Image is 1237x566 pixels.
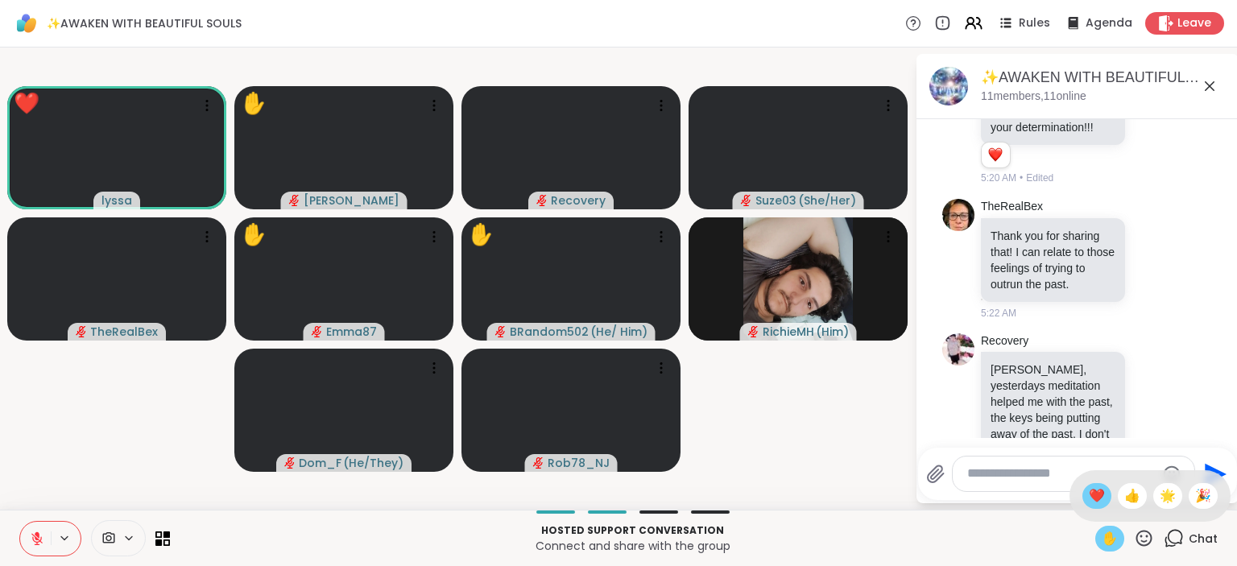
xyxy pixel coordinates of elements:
span: Recovery [551,192,606,209]
span: audio-muted [312,326,323,337]
div: ✋ [241,88,267,119]
p: [PERSON_NAME], yesterdays meditation helped me with the past, the keys being putting away of the ... [991,361,1115,490]
span: ( He/They ) [343,455,403,471]
span: Leave [1177,15,1211,31]
span: audio-muted [533,457,544,469]
span: ✋ [1102,529,1118,548]
span: TheRealBex [90,324,158,340]
span: 5:22 AM [981,306,1016,320]
div: ✋ [241,219,267,250]
span: [PERSON_NAME] [304,192,399,209]
span: Rob78_NJ [548,455,610,471]
textarea: Type your message [967,465,1155,482]
div: ❤️ [14,88,39,119]
img: RichieMH [743,217,853,341]
span: ( Him ) [816,324,849,340]
span: 👍 [1124,486,1140,506]
p: Thank you for sharing that! I can relate to those feelings of trying to outrun the past. [991,228,1115,292]
img: ShareWell Logomark [13,10,40,37]
span: ( He/ Him ) [590,324,647,340]
img: https://sharewell-space-live.sfo3.digitaloceanspaces.com/user-generated/c703a1d2-29a7-4d77-aef4-3... [942,333,974,366]
span: Dom_F [299,455,341,471]
p: 11 members, 11 online [981,89,1086,105]
a: TheRealBex [981,199,1043,215]
img: https://sharewell-space-live.sfo3.digitaloceanspaces.com/user-generated/89c7e96e-6c31-4e27-abc6-7... [942,199,974,231]
span: Agenda [1086,15,1132,31]
a: Recovery [981,333,1028,349]
span: ( She/Her ) [798,192,856,209]
span: 5:20 AM [981,171,1016,185]
span: Edited [1026,171,1053,185]
p: Hosted support conversation [180,523,1086,538]
span: audio-muted [536,195,548,206]
span: BRandom502 [510,324,589,340]
span: audio-muted [284,457,296,469]
span: audio-muted [76,326,87,337]
button: Send [1195,456,1231,492]
div: ✨AWAKEN WITH BEAUTIFUL SOULS, [DATE] [981,68,1226,88]
span: audio-muted [741,195,752,206]
p: Connect and share with the group [180,538,1086,554]
span: Rules [1019,15,1050,31]
span: audio-muted [289,195,300,206]
span: ❤️ [1089,486,1105,506]
span: • [1020,171,1023,185]
span: 🎉 [1195,486,1211,506]
span: audio-muted [495,326,507,337]
span: Emma87 [326,324,377,340]
span: lyssa [101,192,132,209]
span: ✨AWAKEN WITH BEAUTIFUL SOULS [47,15,242,31]
button: Reactions: love [987,149,1003,162]
span: RichieMH [763,324,814,340]
span: Suze03 [755,192,796,209]
div: Reaction list [982,143,1010,168]
span: Chat [1189,531,1218,547]
button: Emoji picker [1162,465,1181,484]
span: audio-muted [748,326,759,337]
img: ✨AWAKEN WITH BEAUTIFUL SOULS, Oct 11 [929,67,968,105]
span: 🌟 [1160,486,1176,506]
div: ✋ [468,219,494,250]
